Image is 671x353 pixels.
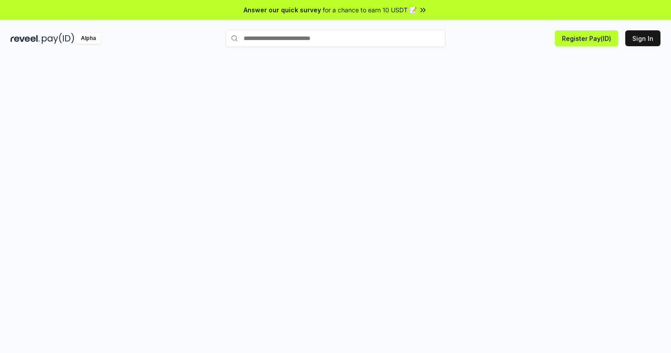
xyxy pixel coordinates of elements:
[42,33,74,44] img: pay_id
[11,33,40,44] img: reveel_dark
[555,30,618,46] button: Register Pay(ID)
[323,5,417,15] span: for a chance to earn 10 USDT 📝
[76,33,101,44] div: Alpha
[625,30,660,46] button: Sign In
[244,5,321,15] span: Answer our quick survey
